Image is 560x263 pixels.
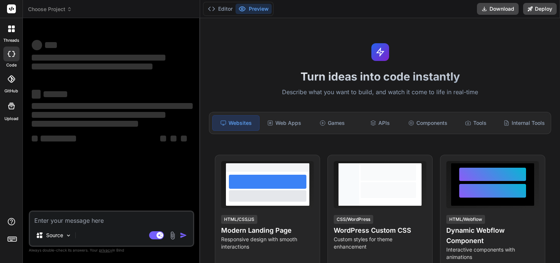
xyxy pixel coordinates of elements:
div: CSS/WordPress [334,215,373,224]
span: ‌ [32,90,41,99]
label: threads [3,37,19,44]
span: ‌ [45,42,57,48]
button: Preview [236,4,272,14]
span: ‌ [32,136,38,141]
p: Responsive design with smooth interactions [221,236,314,250]
img: attachment [168,231,177,240]
span: Choose Project [28,6,72,13]
img: Pick Models [65,232,72,239]
p: Custom styles for theme enhancement [334,236,426,250]
div: Websites [212,115,260,131]
p: Describe what you want to build, and watch it come to life in real-time [205,88,556,97]
h4: Modern Landing Page [221,225,314,236]
h4: Dynamic Webflow Component [446,225,539,246]
span: ‌ [32,64,152,69]
span: privacy [99,248,112,252]
p: Source [46,232,63,239]
span: ‌ [32,40,42,50]
span: ‌ [44,91,67,97]
div: Web Apps [261,115,308,131]
span: ‌ [41,136,76,141]
p: Always double-check its answers. Your in Bind [29,247,194,254]
img: icon [180,232,187,239]
h1: Turn ideas into code instantly [205,70,556,83]
button: Deploy [523,3,557,15]
div: HTML/Webflow [446,215,485,224]
div: Tools [453,115,499,131]
span: ‌ [160,136,166,141]
h4: WordPress Custom CSS [334,225,426,236]
button: Download [477,3,519,15]
span: ‌ [181,136,187,141]
label: code [6,62,17,68]
span: ‌ [171,136,176,141]
span: ‌ [32,121,138,127]
div: Games [309,115,355,131]
div: APIs [357,115,403,131]
label: GitHub [4,88,18,94]
div: HTML/CSS/JS [221,215,257,224]
p: Interactive components with animations [446,246,539,261]
div: Components [405,115,451,131]
span: ‌ [32,103,193,109]
div: Internal Tools [501,115,548,131]
label: Upload [4,116,18,122]
span: ‌ [32,55,165,61]
button: Editor [205,4,236,14]
span: ‌ [32,112,165,118]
